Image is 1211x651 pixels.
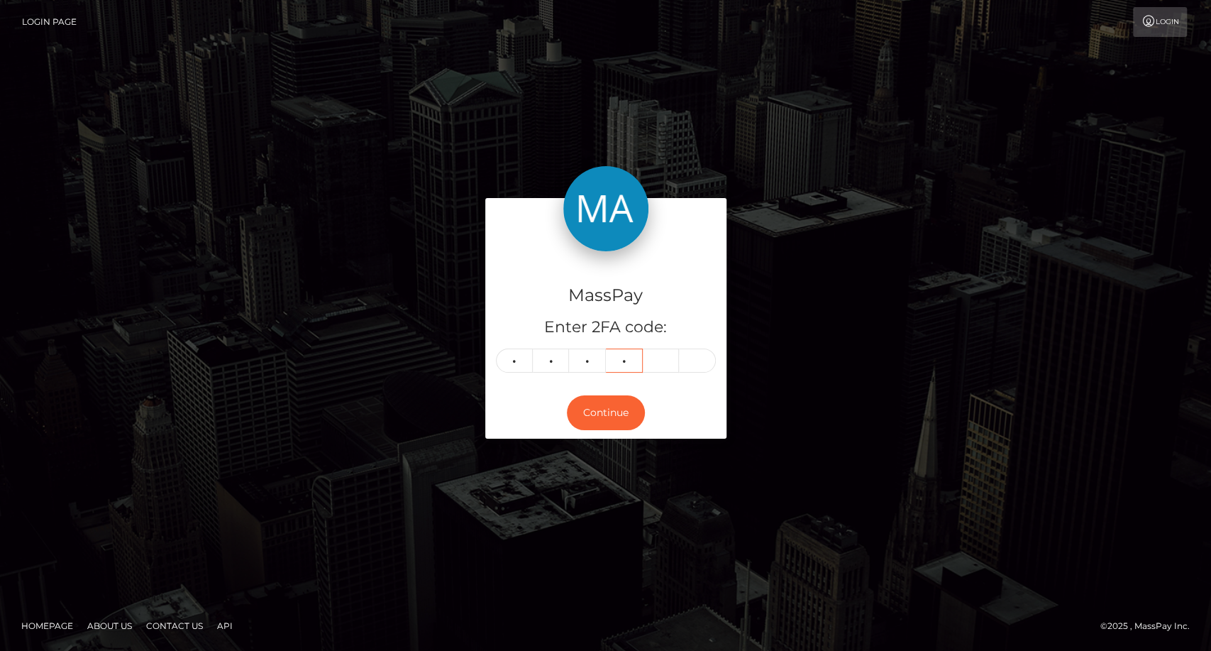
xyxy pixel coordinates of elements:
a: Login Page [22,7,77,37]
a: Login [1133,7,1187,37]
a: Contact Us [140,615,209,637]
a: API [211,615,238,637]
h5: Enter 2FA code: [496,317,716,339]
img: MassPay [563,166,648,251]
a: Homepage [16,615,79,637]
h4: MassPay [496,283,716,308]
button: Continue [567,395,645,430]
div: © 2025 , MassPay Inc. [1100,618,1200,634]
a: About Us [82,615,138,637]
